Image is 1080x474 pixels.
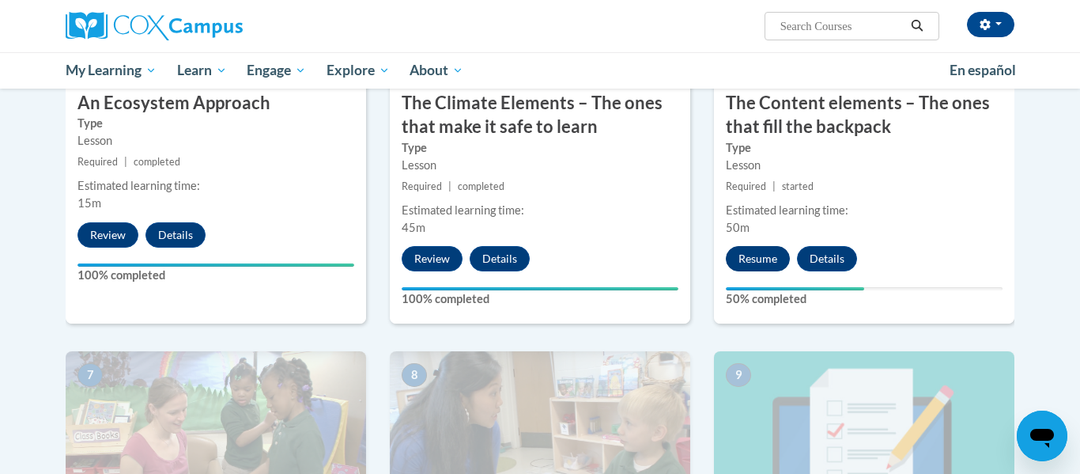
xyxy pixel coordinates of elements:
[402,202,678,219] div: Estimated learning time:
[177,61,227,80] span: Learn
[77,267,354,284] label: 100% completed
[42,52,1038,89] div: Main menu
[726,157,1003,174] div: Lesson
[402,363,427,387] span: 8
[726,363,751,387] span: 9
[402,287,678,290] div: Your progress
[66,12,366,40] a: Cox Campus
[714,91,1014,140] h3: The Content elements – The ones that fill the backpack
[134,156,180,168] span: completed
[124,156,127,168] span: |
[448,180,451,192] span: |
[77,132,354,150] div: Lesson
[779,17,905,36] input: Search Courses
[390,91,690,140] h3: The Climate Elements – The ones that make it safe to learn
[247,61,306,80] span: Engage
[402,157,678,174] div: Lesson
[772,180,776,192] span: |
[66,91,366,116] h3: An Ecosystem Approach
[402,221,425,234] span: 45m
[402,246,463,271] button: Review
[402,290,678,308] label: 100% completed
[236,52,316,89] a: Engage
[726,246,790,271] button: Resume
[55,52,167,89] a: My Learning
[77,196,101,210] span: 15m
[66,12,243,40] img: Cox Campus
[316,52,400,89] a: Explore
[939,54,1026,87] a: En español
[77,363,103,387] span: 7
[782,180,814,192] span: started
[726,139,1003,157] label: Type
[327,61,390,80] span: Explore
[145,222,206,248] button: Details
[726,202,1003,219] div: Estimated learning time:
[77,115,354,132] label: Type
[402,139,678,157] label: Type
[967,12,1014,37] button: Account Settings
[726,180,766,192] span: Required
[77,177,354,195] div: Estimated learning time:
[402,180,442,192] span: Required
[950,62,1016,78] span: En español
[66,61,157,80] span: My Learning
[1017,411,1067,461] iframe: Button to launch messaging window
[726,287,864,290] div: Your progress
[470,246,530,271] button: Details
[77,156,118,168] span: Required
[797,246,857,271] button: Details
[410,61,463,80] span: About
[726,221,750,234] span: 50m
[458,180,504,192] span: completed
[167,52,237,89] a: Learn
[726,290,1003,308] label: 50% completed
[77,264,354,267] div: Your progress
[77,222,138,248] button: Review
[400,52,474,89] a: About
[905,17,929,36] button: Search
